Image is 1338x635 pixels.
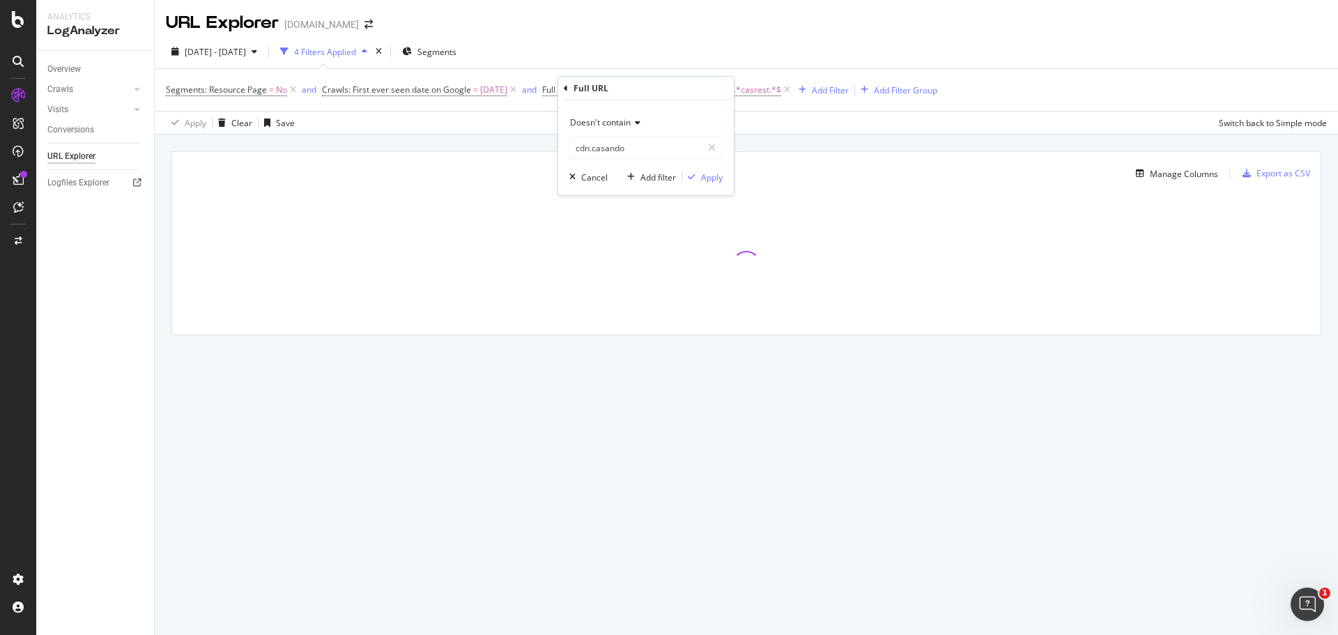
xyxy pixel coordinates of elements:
[47,62,144,77] a: Overview
[47,82,130,97] a: Crawls
[47,123,144,137] a: Conversions
[47,23,143,39] div: LogAnalyzer
[417,46,456,58] span: Segments
[47,149,95,164] div: URL Explorer
[47,176,109,190] div: Logfiles Explorer
[231,117,252,129] div: Clear
[1256,167,1310,179] div: Export as CSV
[1291,588,1324,621] iframe: Intercom live chat
[302,84,316,95] div: and
[473,84,478,95] span: =
[373,45,385,59] div: times
[166,84,267,95] span: Segments: Resource Page
[276,117,295,129] div: Save
[47,176,144,190] a: Logfiles Explorer
[269,84,274,95] span: =
[47,82,73,97] div: Crawls
[166,40,263,63] button: [DATE] - [DATE]
[322,84,471,95] span: Crawls: First ever seen date on Google
[47,11,143,23] div: Analytics
[1237,162,1310,185] button: Export as CSV
[284,17,359,31] div: [DOMAIN_NAME]
[47,62,81,77] div: Overview
[276,80,287,100] span: No
[682,170,723,184] button: Apply
[793,82,849,98] button: Add Filter
[294,46,356,58] div: 4 Filters Applied
[542,84,573,95] span: Full URL
[166,11,279,35] div: URL Explorer
[275,40,373,63] button: 4 Filters Applied
[1219,117,1327,129] div: Switch back to Simple mode
[522,83,537,96] button: and
[397,40,462,63] button: Segments
[1319,588,1330,599] span: 1
[874,84,937,96] div: Add Filter Group
[166,112,206,134] button: Apply
[522,84,537,95] div: and
[47,102,130,117] a: Visits
[47,102,68,117] div: Visits
[570,116,631,128] span: Doesn't contain
[564,170,608,184] button: Cancel
[480,80,507,100] span: [DATE]
[1213,112,1327,134] button: Switch back to Simple mode
[622,170,676,184] button: Add filter
[701,171,723,183] div: Apply
[47,123,94,137] div: Conversions
[640,171,676,183] div: Add filter
[47,149,144,164] a: URL Explorer
[729,80,781,100] span: ^.*casrest.*$
[574,82,608,94] div: Full URL
[1150,168,1218,180] div: Manage Columns
[855,82,937,98] button: Add Filter Group
[185,117,206,129] div: Apply
[1130,165,1218,182] button: Manage Columns
[302,83,316,96] button: and
[213,112,252,134] button: Clear
[259,112,295,134] button: Save
[185,46,246,58] span: [DATE] - [DATE]
[581,171,608,183] div: Cancel
[364,20,373,29] div: arrow-right-arrow-left
[812,84,849,96] div: Add Filter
